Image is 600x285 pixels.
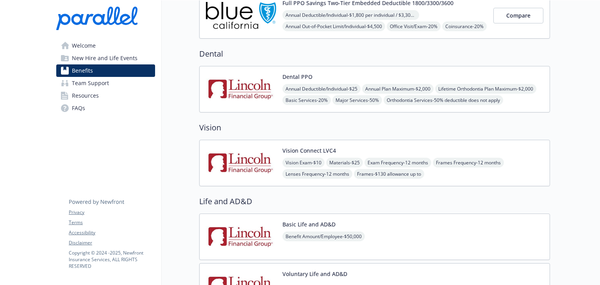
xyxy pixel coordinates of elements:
a: Accessibility [69,229,155,236]
span: Benefit Amount/Employee - $50,000 [282,232,365,241]
a: Disclaimer [69,239,155,246]
span: Orthodontia Services - 50% deductible does not apply [384,95,503,105]
span: Lifetime Orthodontia Plan Maximum - $2,000 [435,84,536,94]
img: Lincoln Financial Group carrier logo [206,146,276,180]
a: Welcome [56,39,155,52]
span: Compare [506,12,530,19]
span: Exam Frequency - 12 months [364,158,431,167]
span: Vision Exam - $10 [282,158,325,167]
button: Voluntary Life and AD&D [282,270,347,278]
p: Copyright © 2024 - 2025 , Newfront Insurance Services, ALL RIGHTS RESERVED [69,249,155,269]
span: Frames - $130 allowance up to [354,169,424,179]
span: Annual Deductible/Individual - $25 [282,84,361,94]
a: Team Support [56,77,155,89]
span: Major Services - 50% [332,95,382,105]
button: Vision Connect LVC4 [282,146,336,155]
h2: Life and AD&D [199,196,550,207]
span: Lenses Frequency - 12 months [282,169,352,179]
span: Welcome [72,39,96,52]
button: Dental PPO [282,73,312,81]
button: Basic Life and AD&D [282,220,336,228]
span: Office Visit/Exam - 20% [387,21,441,31]
span: Annual Deductible/Individual - $1,800 per individual / $3,300 per family member [282,10,419,20]
img: Lincoln Financial Group carrier logo [206,73,276,106]
span: Basic Services - 20% [282,95,331,105]
span: Annual Out-of-Pocket Limit/Individual - $4,500 [282,21,385,31]
a: Privacy [69,209,155,216]
span: Team Support [72,77,109,89]
span: Coinsurance - 20% [442,21,487,31]
a: Benefits [56,64,155,77]
h2: Vision [199,122,550,134]
a: FAQs [56,102,155,114]
span: Materials - $25 [326,158,363,167]
span: Annual Plan Maximum - $2,000 [362,84,434,94]
a: New Hire and Life Events [56,52,155,64]
span: Resources [72,89,99,102]
a: Resources [56,89,155,102]
img: Lincoln Financial Group carrier logo [206,220,276,253]
span: FAQs [72,102,85,114]
span: Frames Frequency - 12 months [433,158,504,167]
button: Compare [493,8,543,23]
span: New Hire and Life Events [72,52,137,64]
a: Terms [69,219,155,226]
span: Benefits [72,64,93,77]
h2: Dental [199,48,550,60]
